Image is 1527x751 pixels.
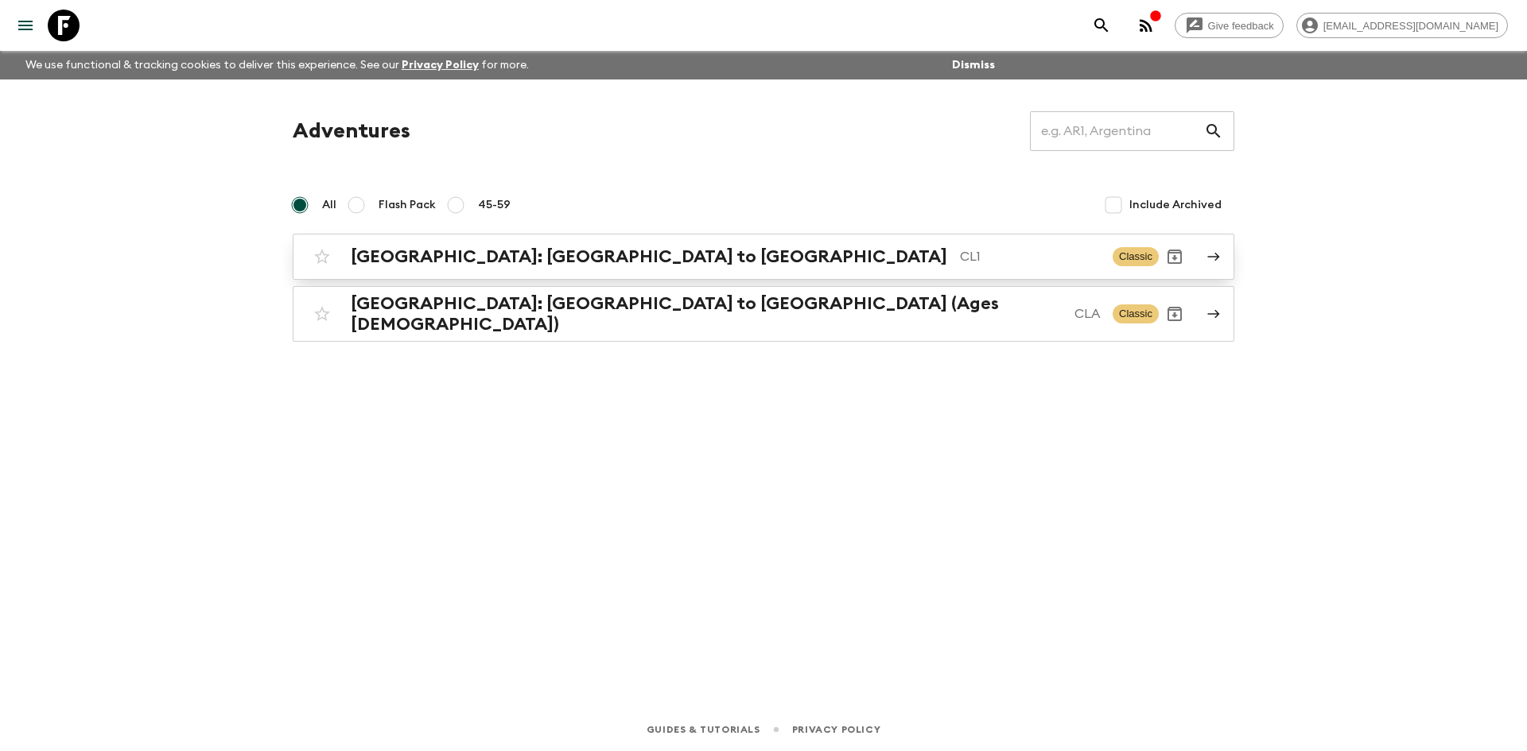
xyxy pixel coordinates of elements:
[1113,247,1159,266] span: Classic
[10,10,41,41] button: menu
[1296,13,1508,38] div: [EMAIL_ADDRESS][DOMAIN_NAME]
[402,60,479,71] a: Privacy Policy
[19,51,535,79] p: We use functional & tracking cookies to deliver this experience. See our for more.
[792,721,880,738] a: Privacy Policy
[948,54,999,76] button: Dismiss
[1175,13,1284,38] a: Give feedback
[1159,241,1191,273] button: Archive
[293,115,410,147] h1: Adventures
[1159,298,1191,330] button: Archive
[322,197,336,213] span: All
[293,234,1234,280] a: [GEOGRAPHIC_DATA]: [GEOGRAPHIC_DATA] to [GEOGRAPHIC_DATA]CL1ClassicArchive
[351,293,1062,335] h2: [GEOGRAPHIC_DATA]: [GEOGRAPHIC_DATA] to [GEOGRAPHIC_DATA] (Ages [DEMOGRAPHIC_DATA])
[478,197,511,213] span: 45-59
[960,247,1100,266] p: CL1
[1199,20,1283,32] span: Give feedback
[379,197,436,213] span: Flash Pack
[351,246,947,267] h2: [GEOGRAPHIC_DATA]: [GEOGRAPHIC_DATA] to [GEOGRAPHIC_DATA]
[293,286,1234,342] a: [GEOGRAPHIC_DATA]: [GEOGRAPHIC_DATA] to [GEOGRAPHIC_DATA] (Ages [DEMOGRAPHIC_DATA])CLAClassicArchive
[1086,10,1117,41] button: search adventures
[1030,109,1204,153] input: e.g. AR1, Argentina
[647,721,760,738] a: Guides & Tutorials
[1129,197,1222,213] span: Include Archived
[1074,304,1100,323] p: CLA
[1113,304,1159,323] span: Classic
[1315,20,1507,32] span: [EMAIL_ADDRESS][DOMAIN_NAME]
